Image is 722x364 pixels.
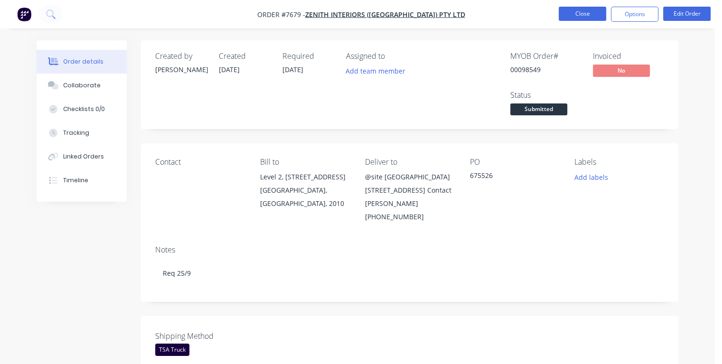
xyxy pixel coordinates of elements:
div: [GEOGRAPHIC_DATA], [GEOGRAPHIC_DATA], 2010 [260,184,350,210]
button: Add team member [346,65,411,77]
div: Checklists 0/0 [63,105,105,113]
span: No [593,65,650,76]
div: Level 2, [STREET_ADDRESS][GEOGRAPHIC_DATA], [GEOGRAPHIC_DATA], 2010 [260,170,350,210]
label: Shipping Method [155,330,274,342]
div: Status [510,91,581,100]
span: Submitted [510,103,567,115]
button: Checklists 0/0 [37,97,127,121]
div: Labels [574,158,664,167]
div: TSA Truck [155,344,189,356]
div: Notes [155,245,664,254]
button: Close [559,7,606,21]
button: Linked Orders [37,145,127,168]
div: 675526 [469,170,559,184]
button: Edit Order [663,7,711,21]
span: [DATE] [282,65,303,74]
button: Submitted [510,103,567,118]
div: @site [GEOGRAPHIC_DATA][STREET_ADDRESS] Contact [PERSON_NAME] [PHONE_NUMBER] [365,170,455,224]
div: MYOB Order # [510,52,581,61]
img: Factory [17,7,31,21]
button: Collaborate [37,74,127,97]
button: Tracking [37,121,127,145]
a: Zenith Interiors ([GEOGRAPHIC_DATA]) Pty Ltd [305,10,465,19]
div: Linked Orders [63,152,104,161]
div: Invoiced [593,52,664,61]
div: Required [282,52,335,61]
div: [PERSON_NAME] [155,65,207,75]
button: Timeline [37,168,127,192]
div: Level 2, [STREET_ADDRESS] [260,170,350,184]
div: Req 25/9 [155,259,664,288]
div: Collaborate [63,81,101,90]
div: Created by [155,52,207,61]
button: Order details [37,50,127,74]
span: Order #7679 - [257,10,305,19]
div: PO [469,158,559,167]
div: Contact [155,158,245,167]
div: Created [219,52,271,61]
button: Add labels [569,170,613,183]
div: Assigned to [346,52,441,61]
div: Bill to [260,158,350,167]
div: Timeline [63,176,88,185]
div: Order details [63,57,103,66]
button: Add team member [341,65,411,77]
div: Deliver to [365,158,455,167]
span: [DATE] [219,65,240,74]
div: Tracking [63,129,89,137]
button: Options [611,7,658,22]
div: 00098549 [510,65,581,75]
